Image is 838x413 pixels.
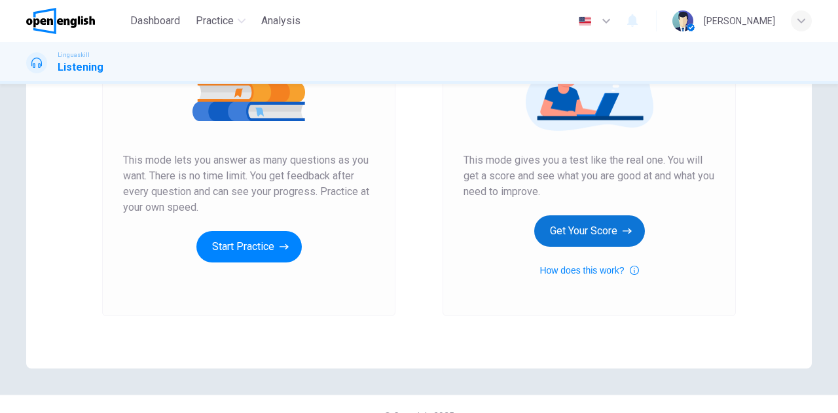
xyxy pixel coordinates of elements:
[256,9,306,33] button: Analysis
[672,10,693,31] img: Profile picture
[577,16,593,26] img: en
[58,50,90,60] span: Linguaskill
[125,9,185,33] button: Dashboard
[26,8,95,34] img: OpenEnglish logo
[196,231,302,262] button: Start Practice
[196,13,234,29] span: Practice
[534,215,645,247] button: Get Your Score
[26,8,125,34] a: OpenEnglish logo
[539,262,638,278] button: How does this work?
[123,153,374,215] span: This mode lets you answer as many questions as you want. There is no time limit. You get feedback...
[464,153,715,200] span: This mode gives you a test like the real one. You will get a score and see what you are good at a...
[261,13,301,29] span: Analysis
[130,13,180,29] span: Dashboard
[191,9,251,33] button: Practice
[704,13,775,29] div: [PERSON_NAME]
[58,60,103,75] h1: Listening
